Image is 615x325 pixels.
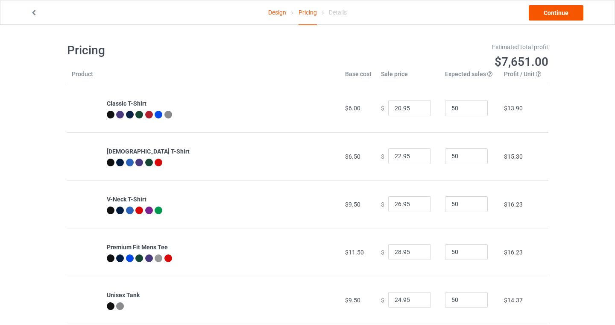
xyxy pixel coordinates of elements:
span: $ [381,248,384,255]
span: $ [381,105,384,112]
img: heather_texture.png [155,254,162,262]
b: V-Neck T-Shirt [107,196,146,203]
div: Details [329,0,347,24]
span: $ [381,201,384,207]
th: Expected sales [440,70,499,84]
span: $11.50 [345,249,364,256]
div: Pricing [299,0,317,25]
div: Estimated total profit [313,43,548,51]
span: $7,651.00 [495,55,548,69]
span: $16.23 [504,201,523,208]
span: $9.50 [345,201,360,208]
th: Profit / Unit [499,70,548,84]
span: $6.50 [345,153,360,160]
a: Design [268,0,286,24]
span: $6.00 [345,105,360,112]
span: $13.90 [504,105,523,112]
b: Unisex Tank [107,292,140,298]
th: Sale price [376,70,440,84]
h1: Pricing [67,43,302,58]
b: Classic T-Shirt [107,100,146,107]
th: Base cost [340,70,376,84]
b: Premium Fit Mens Tee [107,244,168,251]
img: heather_texture.png [116,302,124,310]
span: $14.37 [504,297,523,304]
a: Continue [529,5,583,21]
span: $9.50 [345,297,360,304]
img: heather_texture.png [164,111,172,118]
span: $16.23 [504,249,523,256]
span: $ [381,153,384,160]
b: [DEMOGRAPHIC_DATA] T-Shirt [107,148,190,155]
th: Product [67,70,102,84]
span: $15.30 [504,153,523,160]
span: $ [381,296,384,303]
